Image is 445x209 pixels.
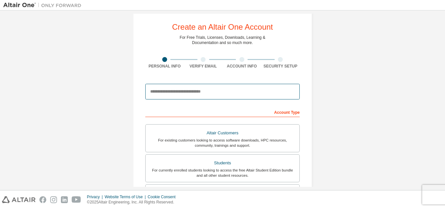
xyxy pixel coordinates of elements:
div: Personal Info [145,64,184,69]
img: altair_logo.svg [2,196,36,203]
div: For Free Trials, Licenses, Downloads, Learning & Documentation and so much more. [180,35,266,45]
img: youtube.svg [72,196,81,203]
p: © 2025 Altair Engineering, Inc. All Rights Reserved. [87,200,179,205]
img: linkedin.svg [61,196,68,203]
img: Altair One [3,2,85,8]
div: Account Info [223,64,261,69]
div: Students [150,158,295,168]
div: Altair Customers [150,128,295,138]
div: For existing customers looking to access software downloads, HPC resources, community, trainings ... [150,138,295,148]
div: Privacy [87,194,105,200]
div: Verify Email [184,64,223,69]
div: Security Setup [261,64,300,69]
div: For currently enrolled students looking to access the free Altair Student Edition bundle and all ... [150,168,295,178]
img: instagram.svg [50,196,57,203]
div: Account Type [145,107,300,117]
div: Website Terms of Use [105,194,148,200]
img: facebook.svg [39,196,46,203]
div: Cookie Consent [148,194,179,200]
div: Create an Altair One Account [172,23,273,31]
